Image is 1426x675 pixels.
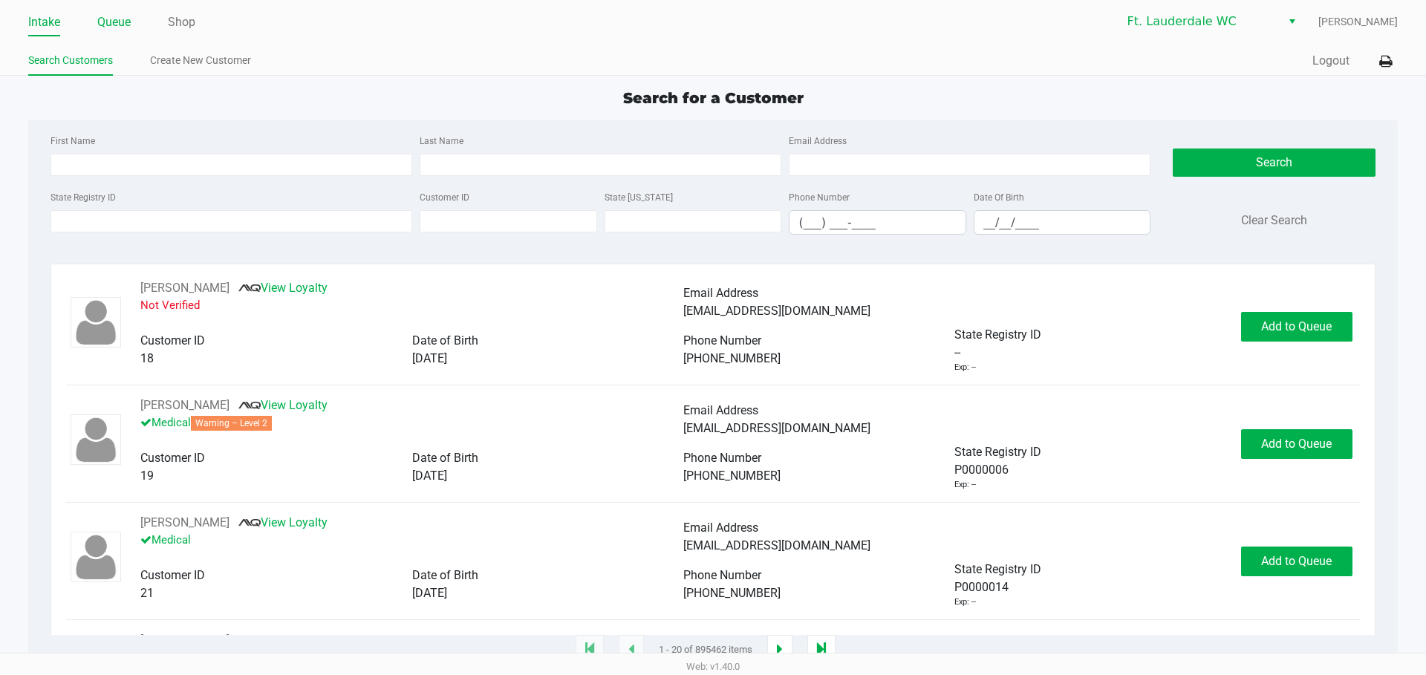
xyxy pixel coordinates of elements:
[1312,52,1350,70] button: Logout
[954,327,1041,342] span: State Registry ID
[683,568,761,582] span: Phone Number
[412,351,447,365] span: [DATE]
[140,351,154,365] span: 18
[954,344,960,362] span: --
[954,596,976,609] div: Exp: --
[1261,554,1332,568] span: Add to Queue
[954,479,976,492] div: Exp: --
[191,416,272,431] span: Warning – Level 2
[789,191,850,204] label: Phone Number
[683,421,870,435] span: [EMAIL_ADDRESS][DOMAIN_NAME]
[954,461,1009,479] span: P0000006
[412,469,447,483] span: [DATE]
[140,297,683,314] p: Not Verified
[683,451,761,465] span: Phone Number
[683,521,758,535] span: Email Address
[140,397,229,414] button: See customer info
[140,469,154,483] span: 19
[789,134,847,148] label: Email Address
[1261,437,1332,451] span: Add to Queue
[789,210,966,235] kendo-maskedtextbox: Format: (999) 999-9999
[412,333,478,348] span: Date of Birth
[789,211,966,234] input: Format: (999) 999-9999
[140,586,154,600] span: 21
[238,633,339,647] a: Loyalty Signup
[1318,14,1398,30] span: [PERSON_NAME]
[954,445,1041,459] span: State Registry ID
[140,451,205,465] span: Customer ID
[974,210,1151,235] kendo-maskedtextbox: Format: MM/DD/YYYY
[1127,13,1272,30] span: Ft. Lauderdale WC
[683,538,870,552] span: [EMAIL_ADDRESS][DOMAIN_NAME]
[168,12,195,33] a: Shop
[140,414,683,431] p: Medical
[683,469,781,483] span: [PHONE_NUMBER]
[683,351,781,365] span: [PHONE_NUMBER]
[28,12,60,33] a: Intake
[140,532,683,549] p: Medical
[238,281,328,295] a: View Loyalty
[1173,149,1375,177] button: Search
[140,333,205,348] span: Customer ID
[954,362,976,374] div: Exp: --
[1281,8,1303,35] button: Select
[974,191,1024,204] label: Date Of Birth
[683,586,781,600] span: [PHONE_NUMBER]
[412,568,478,582] span: Date of Birth
[683,403,758,417] span: Email Address
[1241,547,1352,576] button: Add to Queue
[1241,312,1352,342] button: Add to Queue
[51,191,116,204] label: State Registry ID
[97,12,131,33] a: Queue
[238,398,328,412] a: View Loyalty
[412,451,478,465] span: Date of Birth
[140,514,229,532] button: See customer info
[659,642,752,657] span: 1 - 20 of 895462 items
[605,191,673,204] label: State [US_STATE]
[1241,212,1307,229] button: Clear Search
[623,89,804,107] span: Search for a Customer
[683,286,758,300] span: Email Address
[954,578,1009,596] span: P0000014
[140,279,229,297] button: See customer info
[954,562,1041,576] span: State Registry ID
[619,635,644,665] app-submit-button: Previous
[420,134,463,148] label: Last Name
[238,515,328,529] a: View Loyalty
[683,333,761,348] span: Phone Number
[807,635,836,665] app-submit-button: Move to last page
[686,661,740,672] span: Web: v1.40.0
[140,568,205,582] span: Customer ID
[767,635,792,665] app-submit-button: Next
[974,211,1150,234] input: Format: MM/DD/YYYY
[576,635,604,665] app-submit-button: Move to first page
[683,304,870,318] span: [EMAIL_ADDRESS][DOMAIN_NAME]
[140,631,229,649] button: See customer info
[28,51,113,70] a: Search Customers
[412,586,447,600] span: [DATE]
[150,51,251,70] a: Create New Customer
[51,134,95,148] label: First Name
[420,191,469,204] label: Customer ID
[1241,429,1352,459] button: Add to Queue
[1261,319,1332,333] span: Add to Queue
